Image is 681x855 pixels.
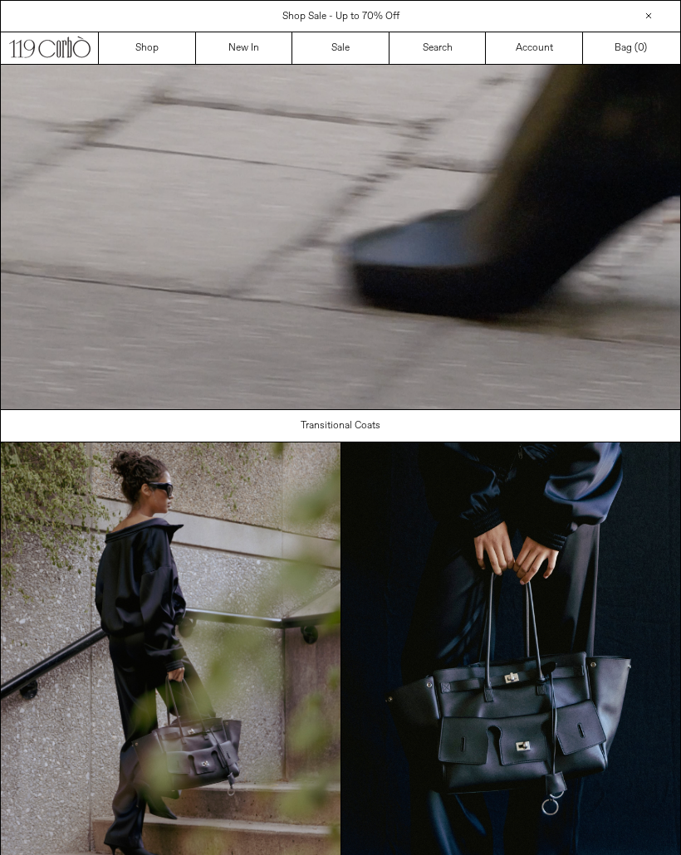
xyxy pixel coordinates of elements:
[1,410,681,442] a: Transitional Coats
[1,400,680,413] a: Your browser does not support the video tag.
[486,32,583,64] a: Account
[292,32,389,64] a: Sale
[99,32,196,64] a: Shop
[1,65,680,409] video: Your browser does not support the video tag.
[583,32,680,64] a: Bag ()
[196,32,293,64] a: New In
[282,10,399,23] a: Shop Sale - Up to 70% Off
[638,41,647,56] span: )
[389,32,487,64] a: Search
[638,42,644,55] span: 0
